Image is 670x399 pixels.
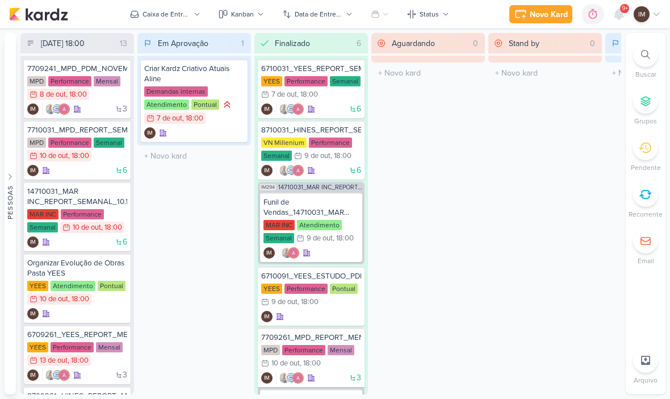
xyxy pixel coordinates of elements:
[98,281,125,291] div: Pontual
[51,342,94,352] div: Performance
[9,7,68,21] img: kardz.app
[157,115,182,122] div: 7 de out
[276,165,304,176] div: Colaboradores: Iara Santos, Caroline Traven De Andrade, Alessandra Gomes
[94,138,124,148] div: Semanal
[261,311,273,322] div: Isabella Machado Guimarães
[263,247,275,259] div: Isabella Machado Guimarães
[622,4,628,13] span: 9+
[271,298,298,306] div: 9 de out
[144,127,156,139] div: Isabella Machado Guimarães
[42,369,70,381] div: Colaboradores: Iara Santos, Caroline Traven De Andrade, Alessandra Gomes
[144,86,208,97] div: Demandas internas
[357,105,361,113] span: 6
[101,224,122,231] div: , 18:00
[58,369,70,381] img: Alessandra Gomes
[261,165,273,176] div: Isabella Machado Guimarães
[30,373,36,379] p: IM
[261,271,361,281] div: 6710091_YEES_ESTUDO_PDM_SOROCABA_NOVEMBRO
[27,330,127,340] div: 6709261_YEES_REPORT_MENSAL_SETEMBRO
[27,281,48,291] div: YEES
[48,76,91,86] div: Performance
[634,116,657,126] p: Grupos
[261,125,361,135] div: 8710031_HINES_REPORT_SEMANAL_09.10
[304,152,330,160] div: 9 de out
[144,64,244,84] div: Criar Kardz Criativo Atuais Aline
[288,247,299,259] img: Alessandra Gomes
[68,357,89,364] div: , 18:00
[276,103,304,115] div: Colaboradores: Iara Santos, Caroline Traven De Andrade, Alessandra Gomes
[284,284,328,294] div: Performance
[330,284,358,294] div: Pontual
[261,64,361,74] div: 6710031_YEES_REPORT_SEMANAL_MARKETING_07.10
[27,308,39,319] div: Criador(a): Isabella Machado Guimarães
[634,6,650,22] div: Isabella Machado Guimarães
[68,296,89,303] div: , 18:00
[52,103,63,115] img: Caroline Traven De Andrade
[66,91,87,98] div: , 18:00
[281,247,292,259] img: Iara Santos
[309,138,352,148] div: Performance
[42,103,70,115] div: Colaboradores: Iara Santos, Caroline Traven De Andrade, Alessandra Gomes
[261,345,280,355] div: MPD
[27,308,39,319] div: Isabella Machado Guimarães
[144,99,189,110] div: Atendimento
[279,372,290,384] img: Iara Santos
[27,76,46,86] div: MPD
[27,138,46,148] div: MPD
[27,342,48,352] div: YEES
[509,5,572,23] button: Novo Kard
[263,197,359,218] div: Funil de Vendas_14710031_MAR INC_REPORT_SEMANAL_10.10
[45,369,56,381] img: Iara Santos
[27,125,127,135] div: 7710031_MPD_REPORT_SEMANAL_08.10
[374,65,483,81] input: + Novo kard
[626,42,665,80] li: Ctrl + F
[52,369,63,381] img: Caroline Traven De Andrade
[115,38,132,49] div: 13
[27,64,127,74] div: 7709241_MPD_PDM_NOVEMBRO
[638,256,654,266] p: Email
[261,151,292,161] div: Semanal
[27,236,39,248] div: Isabella Machado Guimarães
[292,372,304,384] img: Alessandra Gomes
[635,69,656,80] p: Buscar
[40,91,66,98] div: 8 de out
[123,238,127,246] span: 6
[5,185,15,219] div: Pessoas
[30,107,36,113] p: IM
[297,220,342,230] div: Atendimento
[261,103,273,115] div: Criador(a): Isabella Machado Guimarães
[140,148,249,164] input: + Novo kard
[51,281,95,291] div: Atendimento
[286,165,297,176] img: Caroline Traven De Andrade
[261,311,273,322] div: Criador(a): Isabella Machado Guimarães
[278,184,362,190] span: 14710031_MAR INC_REPORT_SEMANAL_10.10
[27,209,58,219] div: MAR INC
[144,127,156,139] div: Criador(a): Isabella Machado Guimarães
[27,103,39,115] div: Criador(a): Isabella Machado Guimarães
[147,131,153,136] p: IM
[30,168,36,174] p: IM
[297,91,318,98] div: , 18:00
[357,374,361,382] span: 3
[261,138,307,148] div: VN Millenium
[261,284,282,294] div: YEES
[94,76,120,86] div: Mensal
[266,251,272,256] p: IM
[68,152,89,160] div: , 18:00
[286,372,297,384] img: Caroline Traven De Andrade
[96,342,123,352] div: Mensal
[48,138,91,148] div: Performance
[282,345,325,355] div: Performance
[27,165,39,176] div: Isabella Machado Guimarães
[276,372,304,384] div: Colaboradores: Iara Santos, Caroline Traven De Andrade, Alessandra Gomes
[271,91,297,98] div: 7 de out
[45,103,56,115] img: Iara Santos
[27,369,39,381] div: Isabella Machado Guimarães
[264,314,270,320] p: IM
[61,209,104,219] div: Performance
[328,345,354,355] div: Mensal
[260,184,276,190] span: IM294
[27,369,39,381] div: Criador(a): Isabella Machado Guimarães
[30,311,36,317] p: IM
[585,38,600,49] div: 0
